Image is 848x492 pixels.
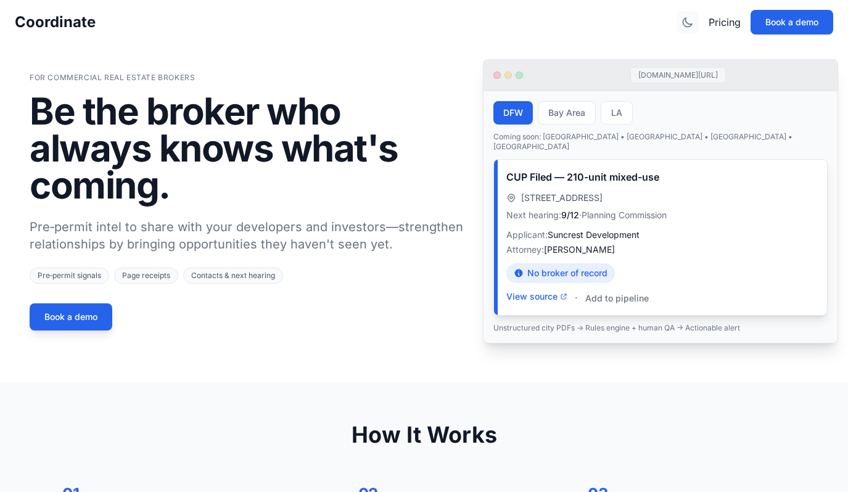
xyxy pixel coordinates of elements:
button: View source [506,290,567,303]
span: Page receipts [114,268,178,284]
span: 9/12 [561,210,579,220]
h1: Be the broker who always knows what's coming. [30,92,463,203]
button: Toggle theme [677,11,699,33]
p: Applicant: [506,229,815,241]
p: Pre‑permit intel to share with your developers and investors—strengthen relationships by bringing... [30,218,463,253]
span: Pre‑permit signals [30,268,109,284]
div: No broker of record [506,263,615,283]
button: DFW [493,101,533,125]
div: [DOMAIN_NAME][URL] [630,67,726,83]
p: Unstructured city PDFs → Rules engine + human QA → Actionable alert [493,323,828,333]
span: Suncrest Development [548,229,640,240]
a: Coordinate [15,12,96,32]
h3: CUP Filed — 210-unit mixed-use [506,170,815,184]
p: For Commercial Real Estate Brokers [30,73,463,83]
button: Bay Area [538,101,596,125]
p: Coming soon: [GEOGRAPHIC_DATA] • [GEOGRAPHIC_DATA] • [GEOGRAPHIC_DATA] • [GEOGRAPHIC_DATA] [493,132,828,152]
button: LA [601,101,633,125]
span: [STREET_ADDRESS] [521,192,603,204]
button: Book a demo [751,10,833,35]
h2: How It Works [30,422,818,447]
p: Attorney: [506,244,815,256]
a: Pricing [709,15,741,30]
button: Book a demo [30,303,112,330]
button: Add to pipeline [585,292,649,305]
span: Contacts & next hearing [183,268,283,284]
p: Next hearing: · Planning Commission [506,209,815,221]
span: · [575,290,578,305]
span: [PERSON_NAME] [544,244,615,255]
